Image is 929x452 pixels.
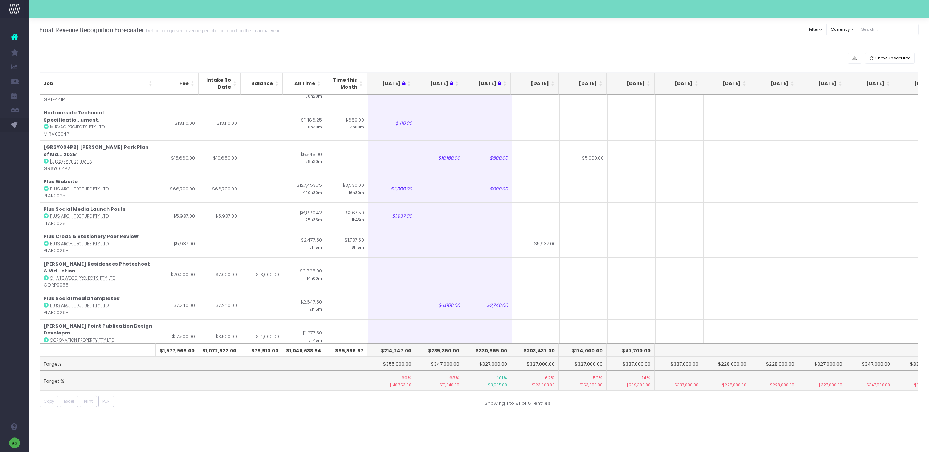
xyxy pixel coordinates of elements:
th: Sep 25: activate to sort column ascending [559,73,607,95]
span: PDF [102,398,110,404]
span: Print [84,398,93,404]
strong: Harbourside Technical Specificatio...ument [44,109,104,123]
td: $367.50 [326,202,368,230]
td: $228,000.00 [702,357,750,370]
td: $337,000.00 [655,357,702,370]
th: $203,437.00 [511,343,559,357]
td: $20,000.00 [156,257,199,292]
small: 60h20m [305,93,322,99]
td: $10,160.00 [416,140,464,175]
td: $5,545.00 [283,140,326,175]
span: 62% [545,374,555,382]
td: $2,740.00 [464,292,512,319]
th: $214,247.00 [367,343,415,357]
small: 490h30m [303,189,322,196]
abbr: Mirvac Projects Pty Ltd [50,124,105,130]
td: $14,000.00 [241,319,283,354]
small: -$228,000.00 [754,381,794,388]
td: $327,000.00 [463,357,511,370]
td: $2,000.00 [368,175,416,202]
small: -$140,753.00 [371,381,411,388]
td: $228,000.00 [750,357,798,370]
small: -$111,640.00 [419,381,459,388]
td: $3,500.00 [199,319,241,354]
abbr: Coronation Property Pty Ltd [50,337,114,343]
td: $7,240.00 [156,292,199,319]
td: Target % [40,370,367,391]
small: 16h30m [349,189,364,196]
abbr: Plus Architecture Pty Ltd [50,303,109,308]
button: Currency [826,24,857,35]
small: 5h45m [308,337,322,343]
th: $95,366.67 [325,343,367,357]
td: $500.00 [464,140,512,175]
th: $174,000.00 [559,343,607,357]
small: 28h30m [305,158,322,164]
th: Balance: activate to sort column ascending [241,73,283,95]
img: images/default_profile_image.png [9,437,20,448]
td: $900.00 [464,175,512,202]
strong: Plus Website [44,178,78,185]
strong: Plus Social media templates [44,295,119,302]
td: $327,000.00 [559,357,607,370]
th: Nov 25: activate to sort column ascending [655,73,702,95]
td: $1,937.00 [368,202,416,230]
th: Dec 25: activate to sort column ascending [702,73,750,95]
th: Jan 26: activate to sort column ascending [750,73,798,95]
button: Excel [60,396,78,407]
th: Aug 25: activate to sort column ascending [511,73,559,95]
td: $5,937.00 [156,202,199,230]
small: Define recognised revenue per job and report on the financial year [144,26,280,34]
td: $5,000.00 [560,140,608,175]
span: Copy [44,398,54,404]
strong: Plus Social Media Launch Posts [44,206,126,213]
small: 1h45m [352,216,364,223]
small: -$347,000.00 [850,381,890,388]
button: Filter [805,24,827,35]
th: $330,965.00 [463,343,511,357]
td: $1,277.50 [283,319,326,354]
strong: Plus Creds & Stationery Peer Review [44,233,138,240]
td: $6,880.42 [283,202,326,230]
span: - [696,374,698,382]
td: : CORP0056 [40,257,156,292]
td: $347,000.00 [846,357,894,370]
td: : PLAR0029P1 [40,292,156,319]
th: $1,048,638.94 [282,343,325,357]
span: - [792,374,794,382]
abbr: Plus Architecture Pty Ltd [50,241,109,247]
th: Job: activate to sort column ascending [40,73,156,95]
span: - [888,374,890,382]
div: Showing 1 to 81 of 81 entries [485,396,550,407]
strong: [GRSY004P2] [PERSON_NAME] Park Plan of Ma... 2025 [44,144,148,158]
td: $5,937.00 [156,230,199,257]
td: : PLAR0028P [40,202,156,230]
td: $337,000.00 [607,357,655,370]
th: May 25 : activate to sort column ascending [367,73,415,95]
td: $347,000.00 [415,357,463,370]
span: Excel [64,398,74,404]
th: $235,360.00 [415,343,463,357]
small: $3,965.00 [467,381,507,388]
th: Feb 26: activate to sort column ascending [798,73,846,95]
td: $3,825.00 [283,257,326,292]
th: Intake To Date: activate to sort column ascending [199,73,241,95]
small: -$123,563.00 [515,381,555,388]
td: $2,647.50 [283,292,326,319]
td: $13,000.00 [241,257,283,292]
small: 25h35m [305,216,322,223]
td: $11,186.25 [283,106,326,140]
span: 14% [642,374,651,382]
td: Targets [40,357,367,370]
span: - [840,374,842,382]
td: $327,000.00 [798,357,846,370]
small: 50h30m [305,123,322,130]
span: 68% [449,374,459,382]
span: Show Unsecured [875,55,911,61]
td: $5,937.00 [199,202,241,230]
td: : PLAR0029P [40,230,156,257]
span: - [744,374,746,382]
td: $66,700.00 [199,175,241,202]
span: 101% [497,374,507,382]
td: : MIRV0004P [40,106,156,140]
